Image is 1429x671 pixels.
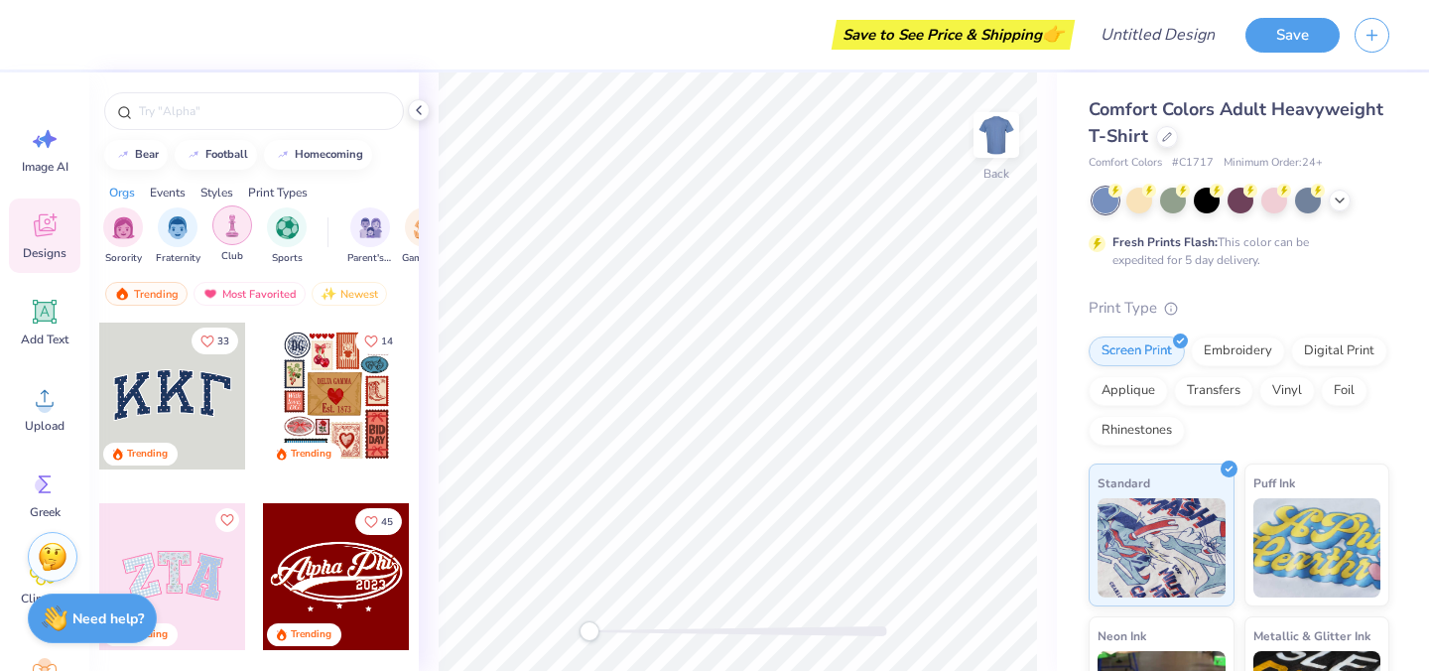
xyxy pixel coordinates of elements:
div: Orgs [109,184,135,201]
div: This color can be expedited for 5 day delivery. [1112,233,1357,269]
input: Try "Alpha" [137,101,391,121]
span: 👉 [1042,22,1064,46]
strong: Need help? [72,609,144,628]
div: Trending [291,627,331,642]
div: Newest [312,282,387,306]
span: Add Text [21,332,68,347]
span: Greek [30,504,61,520]
button: bear [104,140,168,170]
span: Comfort Colors [1089,155,1162,172]
div: Foil [1321,376,1367,406]
div: Vinyl [1259,376,1315,406]
button: Like [355,508,402,535]
img: most_fav.gif [202,287,218,301]
span: Sports [272,251,303,266]
div: filter for Sorority [103,207,143,266]
div: Rhinestones [1089,416,1185,446]
span: 33 [217,336,229,346]
div: Trending [291,447,331,462]
span: Sorority [105,251,142,266]
button: filter button [267,207,307,266]
button: Like [192,328,238,354]
div: Embroidery [1191,336,1285,366]
div: Back [983,165,1009,183]
button: Like [355,328,402,354]
span: Fraternity [156,251,200,266]
span: Image AI [22,159,68,175]
img: trending.gif [114,287,130,301]
span: Designs [23,245,66,261]
span: Comfort Colors Adult Heavyweight T-Shirt [1089,97,1383,148]
span: Upload [25,418,65,434]
div: filter for Club [212,205,252,264]
div: Transfers [1174,376,1253,406]
button: Save [1245,18,1340,53]
div: filter for Parent's Weekend [347,207,393,266]
img: Parent's Weekend Image [359,216,382,239]
img: Sorority Image [112,216,135,239]
span: Metallic & Glitter Ink [1253,625,1370,646]
input: Untitled Design [1085,15,1231,55]
img: trend_line.gif [186,149,201,161]
span: 14 [381,336,393,346]
span: Neon Ink [1098,625,1146,646]
div: Save to See Price & Shipping [837,20,1070,50]
button: filter button [156,207,200,266]
span: Standard [1098,472,1150,493]
img: Puff Ink [1253,498,1381,598]
img: trend_line.gif [115,149,131,161]
img: trend_line.gif [275,149,291,161]
span: Game Day [402,251,448,266]
div: homecoming [295,149,363,160]
div: Screen Print [1089,336,1185,366]
span: Parent's Weekend [347,251,393,266]
span: # C1717 [1172,155,1214,172]
div: Trending [127,447,168,462]
div: filter for Fraternity [156,207,200,266]
div: Styles [200,184,233,201]
div: filter for Sports [267,207,307,266]
div: Applique [1089,376,1168,406]
img: Back [976,115,1016,155]
div: Digital Print [1291,336,1387,366]
span: Minimum Order: 24 + [1224,155,1323,172]
button: homecoming [264,140,372,170]
div: Trending [105,282,188,306]
div: filter for Game Day [402,207,448,266]
span: Clipart & logos [12,591,77,622]
span: Puff Ink [1253,472,1295,493]
img: Club Image [221,214,243,237]
strong: Fresh Prints Flash: [1112,234,1218,250]
button: filter button [402,207,448,266]
div: football [205,149,248,160]
img: Standard [1098,498,1226,598]
div: Print Types [248,184,308,201]
span: Club [221,249,243,264]
button: football [175,140,257,170]
button: filter button [212,207,252,266]
div: bear [135,149,159,160]
img: Game Day Image [414,216,437,239]
button: Like [215,508,239,532]
div: Most Favorited [194,282,306,306]
div: Accessibility label [580,621,599,641]
div: Print Type [1089,297,1389,320]
button: filter button [347,207,393,266]
div: Events [150,184,186,201]
img: Sports Image [276,216,299,239]
img: Fraternity Image [167,216,189,239]
span: 45 [381,517,393,527]
button: filter button [103,207,143,266]
img: newest.gif [321,287,336,301]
